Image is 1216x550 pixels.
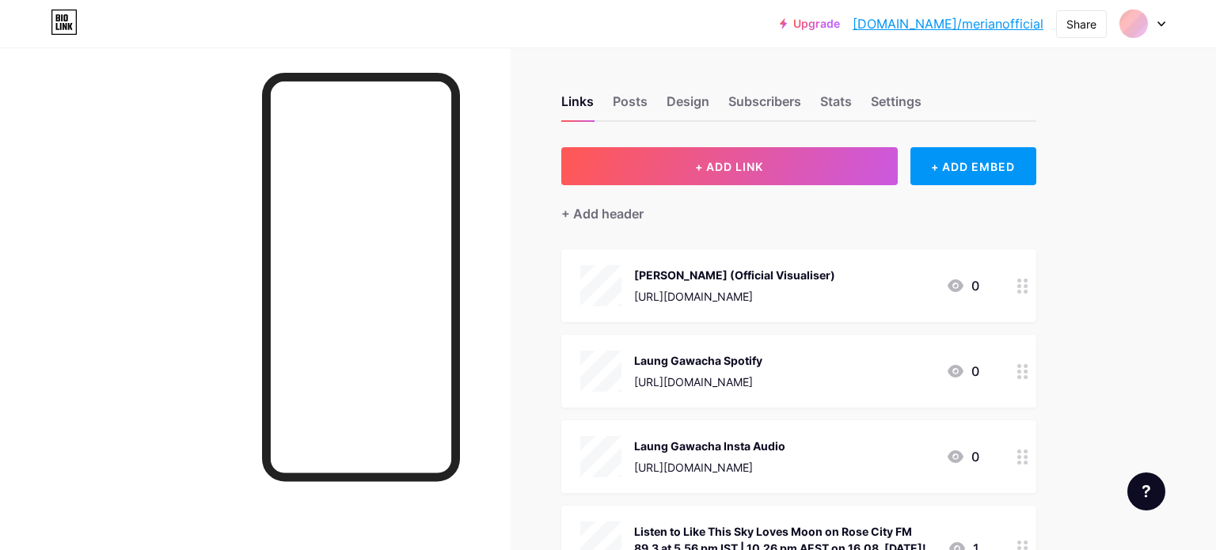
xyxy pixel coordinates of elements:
div: Design [667,92,709,120]
div: Stats [820,92,852,120]
div: [URL][DOMAIN_NAME] [634,374,762,390]
div: Share [1066,16,1096,32]
div: Posts [613,92,648,120]
a: Upgrade [780,17,840,30]
div: [PERSON_NAME] (Official Visualiser) [634,267,835,283]
div: [URL][DOMAIN_NAME] [634,288,835,305]
div: [URL][DOMAIN_NAME] [634,459,785,476]
div: + Add header [561,204,644,223]
div: Laung Gawacha Insta Audio [634,438,785,454]
div: 0 [946,362,979,381]
span: + ADD LINK [695,160,763,173]
a: [DOMAIN_NAME]/merianofficial [853,14,1043,33]
div: 0 [946,276,979,295]
div: Settings [871,92,921,120]
div: Links [561,92,594,120]
div: Laung Gawacha Spotify [634,352,762,369]
div: Subscribers [728,92,801,120]
button: + ADD LINK [561,147,898,185]
div: + ADD EMBED [910,147,1036,185]
div: 0 [946,447,979,466]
